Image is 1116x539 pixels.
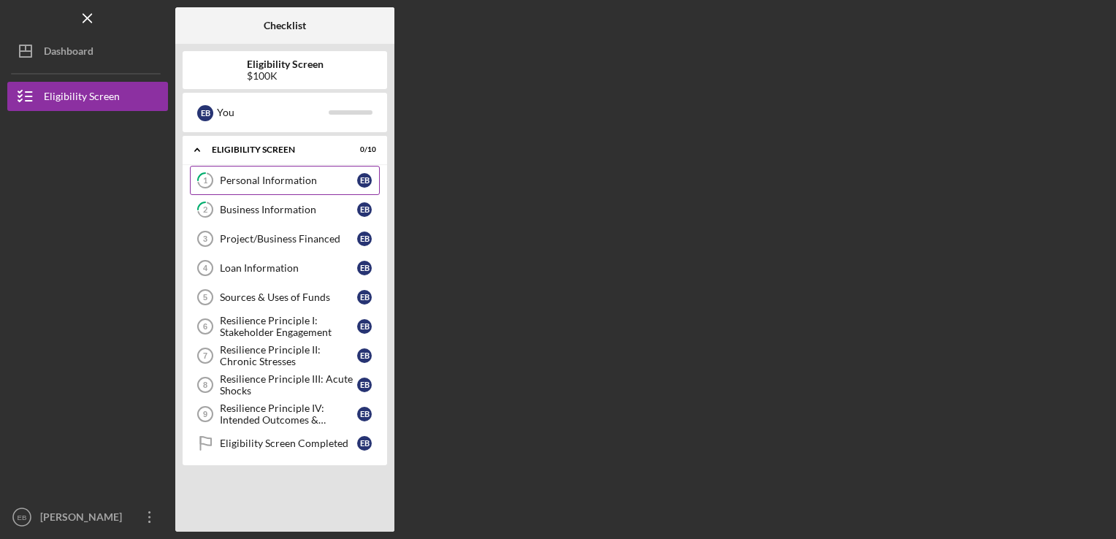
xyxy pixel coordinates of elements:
[220,373,357,397] div: Resilience Principle III: Acute Shocks
[220,233,357,245] div: Project/Business Financed
[190,195,380,224] a: 2Business InformationEB
[190,283,380,312] a: 5Sources & Uses of FundsEB
[190,312,380,341] a: 6Resilience Principle I: Stakeholder EngagementEB
[203,176,207,186] tspan: 1
[220,204,357,215] div: Business Information
[357,348,372,363] div: E B
[220,175,357,186] div: Personal Information
[203,264,208,272] tspan: 4
[190,341,380,370] a: 7Resilience Principle II: Chronic StressesEB
[357,378,372,392] div: E B
[44,82,120,115] div: Eligibility Screen
[190,166,380,195] a: 1Personal InformationEB
[44,37,93,69] div: Dashboard
[190,370,380,400] a: 8Resilience Principle III: Acute ShocksEB
[203,351,207,360] tspan: 7
[190,429,380,458] a: Eligibility Screen CompletedEB
[357,290,372,305] div: E B
[203,234,207,243] tspan: 3
[357,319,372,334] div: E B
[217,100,329,125] div: You
[190,224,380,253] a: 3Project/Business FinancedEB
[220,315,357,338] div: Resilience Principle I: Stakeholder Engagement
[357,173,372,188] div: E B
[7,37,168,66] button: Dashboard
[357,232,372,246] div: E B
[203,205,207,215] tspan: 2
[220,344,357,367] div: Resilience Principle II: Chronic Stresses
[190,253,380,283] a: 4Loan InformationEB
[350,145,376,154] div: 0 / 10
[220,437,357,449] div: Eligibility Screen Completed
[247,70,324,82] div: $100K
[18,513,27,521] text: EB
[203,293,207,302] tspan: 5
[357,407,372,421] div: E B
[357,202,372,217] div: E B
[7,82,168,111] button: Eligibility Screen
[203,322,207,331] tspan: 6
[190,400,380,429] a: 9Resilience Principle IV: Intended Outcomes & Measures DefinedEB
[203,381,207,389] tspan: 8
[212,145,340,154] div: Eligibility Screen
[203,410,207,418] tspan: 9
[220,291,357,303] div: Sources & Uses of Funds
[357,436,372,451] div: E B
[197,105,213,121] div: E B
[220,262,357,274] div: Loan Information
[7,502,168,532] button: EB[PERSON_NAME] Bear
[357,261,372,275] div: E B
[247,58,324,70] b: Eligibility Screen
[220,402,357,426] div: Resilience Principle IV: Intended Outcomes & Measures Defined
[264,20,306,31] b: Checklist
